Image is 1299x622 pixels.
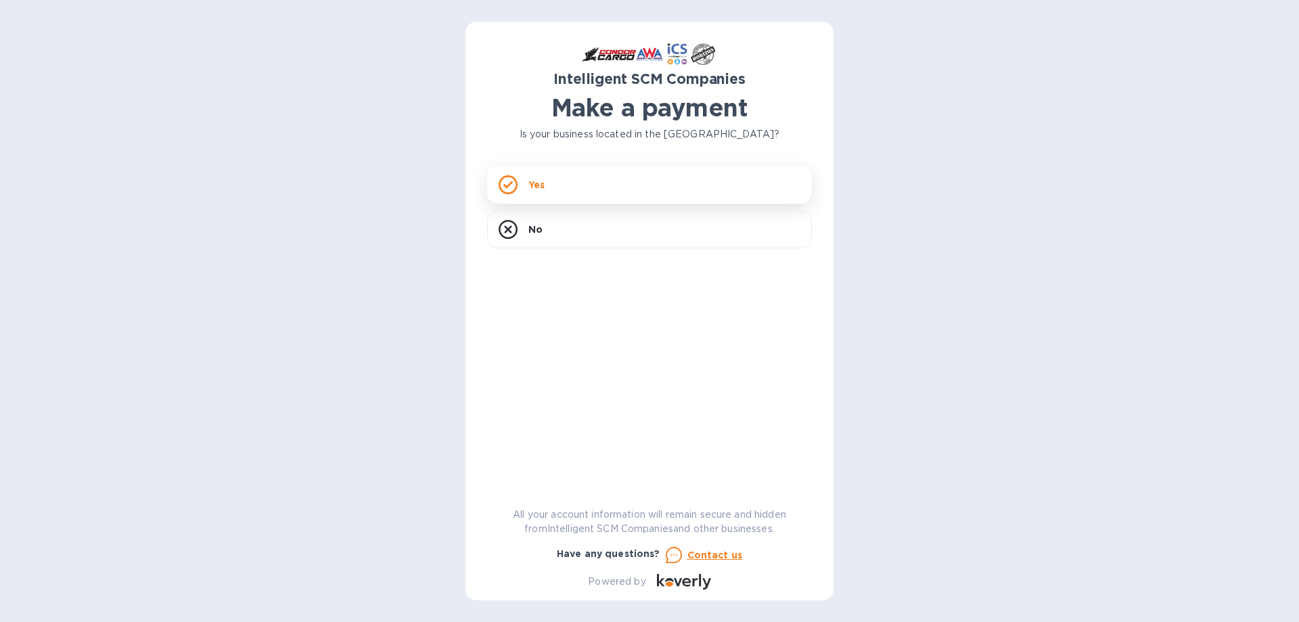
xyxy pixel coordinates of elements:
[528,178,545,192] p: Yes
[687,550,743,560] u: Contact us
[487,93,812,122] h1: Make a payment
[487,127,812,141] p: Is your business located in the [GEOGRAPHIC_DATA]?
[588,575,645,589] p: Powered by
[553,70,746,87] b: Intelligent SCM Companies
[487,508,812,536] p: All your account information will remain secure and hidden from Intelligent SCM Companies and oth...
[557,548,660,559] b: Have any questions?
[528,223,543,236] p: No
